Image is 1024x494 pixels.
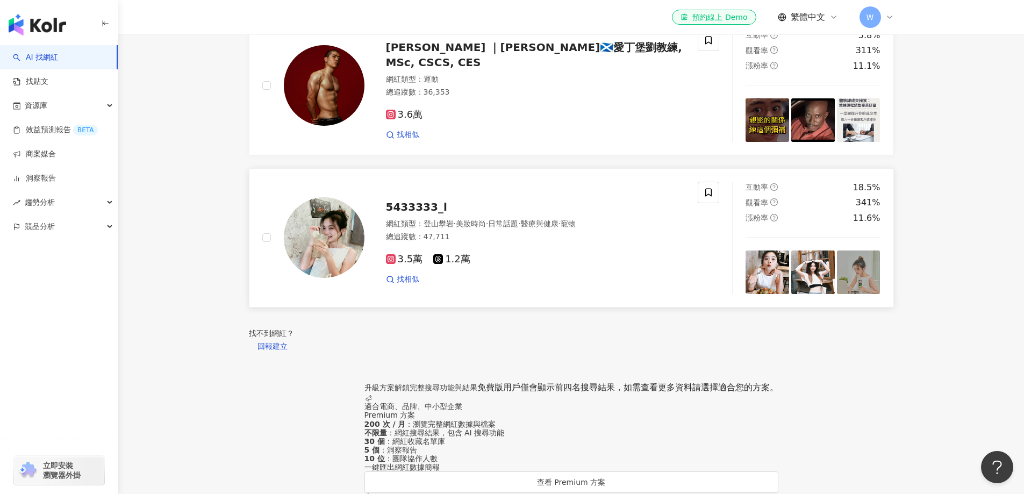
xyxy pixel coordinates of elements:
[981,451,1013,483] iframe: Help Scout Beacon - Open
[386,41,682,69] span: [PERSON_NAME] ｜[PERSON_NAME]🏴󠁧󠁢󠁳󠁣󠁴󠁿愛丁堡劉教練, MSc, CSCS, CES
[386,87,685,98] div: 總追蹤數 ： 36,353
[456,219,486,228] span: 美妝時尚
[386,74,685,85] div: 網紅類型 ：
[364,454,385,463] strong: 10 位
[364,437,385,446] strong: 30 個
[770,198,778,206] span: question-circle
[856,45,880,56] div: 311%
[386,232,685,242] div: 總追蹤數 ： 47,711
[853,212,880,224] div: 11.6%
[791,98,835,142] img: post-image
[249,16,894,155] a: KOL Avatar[PERSON_NAME] ｜[PERSON_NAME]🏴󠁧󠁢󠁳󠁣󠁴󠁿愛丁堡劉教練, MSc, CSCS, CES網紅類型：運動總追蹤數：36,3533.6萬找相似互動率qu...
[249,168,894,307] a: KOL Avatar5433333_l網紅類型：登山攀岩·美妝時尚·日常話題·醫療與健康·寵物總追蹤數：47,7113.5萬1.2萬找相似互動率question-circle18.5%觀看率qu...
[9,14,66,35] img: logo
[364,428,387,437] strong: 不限量
[770,46,778,54] span: question-circle
[13,149,56,160] a: 商案媒合
[454,219,456,228] span: ·
[25,214,55,239] span: 競品分析
[17,462,38,479] img: chrome extension
[837,98,880,142] img: post-image
[249,329,894,338] div: 找不到網紅？
[364,411,778,419] div: Premium 方案
[867,11,874,23] span: W
[364,383,477,392] span: 升級方案解鎖完整搜尋功能與結果
[364,463,778,471] div: 一鍵匯出網紅數據簡報
[13,52,58,63] a: searchAI 找網紅
[364,402,778,411] div: 適合電商、品牌、中小型企業
[14,456,104,485] a: chrome extension立即安裝 瀏覽器外掛
[386,219,685,230] div: 網紅類型 ：
[424,219,454,228] span: 登山攀岩
[13,76,48,87] a: 找貼文
[433,254,470,265] span: 1.2萬
[257,338,288,355] span: 回報建立
[746,31,768,39] span: 互動率
[13,199,20,206] span: rise
[386,274,419,285] a: 找相似
[837,250,880,294] img: post-image
[364,446,380,454] strong: 5 個
[791,11,825,23] span: 繁體中文
[486,219,488,228] span: ·
[770,214,778,221] span: question-circle
[746,183,768,191] span: 互動率
[746,213,768,222] span: 漲粉率
[13,173,56,184] a: 洞察報告
[397,130,419,140] span: 找相似
[558,219,561,228] span: ·
[364,454,778,463] div: ：團隊協作人數
[770,183,778,191] span: question-circle
[561,219,576,228] span: 寵物
[364,428,778,437] div: ：網紅搜尋結果，包含 AI 搜尋功能
[791,250,835,294] img: post-image
[364,446,778,454] div: ：洞察報告
[672,10,756,25] a: 預約線上 Demo
[853,60,880,72] div: 11.1%
[25,190,55,214] span: 趨勢分析
[858,30,880,41] div: 5.8%
[364,437,778,446] div: ：網紅收藏名單庫
[746,46,768,55] span: 觀看率
[386,254,423,265] span: 3.5萬
[477,382,778,392] span: 免費版用戶僅會顯示前四名搜尋結果，如需查看更多資料請選擇適合您的方案。
[537,478,605,486] span: 查看 Premium 方案
[521,219,558,228] span: 醫療與健康
[364,420,778,428] div: ：瀏覽完整網紅數據與檔案
[364,471,778,493] button: 查看 Premium 方案
[853,182,880,194] div: 18.5%
[25,94,47,118] span: 資源庫
[681,12,747,23] div: 預約線上 Demo
[386,130,419,140] a: 找相似
[746,98,789,142] img: post-image
[518,219,520,228] span: ·
[856,197,880,209] div: 341%
[746,61,768,70] span: 漲粉率
[249,338,296,355] button: 回報建立
[746,250,789,294] img: post-image
[386,201,447,213] span: 5433333_l
[284,197,364,278] img: KOL Avatar
[424,75,439,83] span: 運動
[43,461,81,480] span: 立即安裝 瀏覽器外掛
[284,45,364,126] img: KOL Avatar
[364,420,406,428] strong: 200 次 / 月
[746,198,768,207] span: 觀看率
[488,219,518,228] span: 日常話題
[13,125,98,135] a: 效益預測報告BETA
[770,62,778,69] span: question-circle
[397,274,419,285] span: 找相似
[386,109,423,120] span: 3.6萬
